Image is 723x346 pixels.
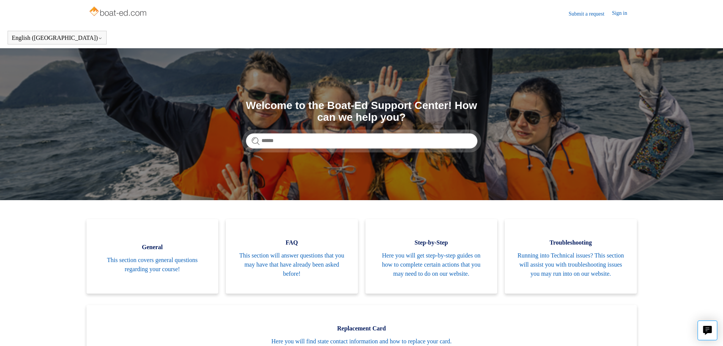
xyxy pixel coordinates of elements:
[237,238,347,247] span: FAQ
[98,243,207,252] span: General
[698,321,717,340] button: Live chat
[516,251,625,278] span: Running into Technical issues? This section will assist you with troubleshooting issues you may r...
[365,219,498,294] a: Step-by-Step Here you will get step-by-step guides on how to complete certain actions that you ma...
[98,256,207,274] span: This section covers general questions regarding your course!
[377,251,486,278] span: Here you will get step-by-step guides on how to complete certain actions that you may need to do ...
[569,10,612,18] a: Submit a request
[612,9,635,18] a: Sign in
[237,251,347,278] span: This section will answer questions that you may have that have already been asked before!
[246,133,477,149] input: Search
[246,100,477,123] h1: Welcome to the Boat-Ed Support Center! How can we help you?
[88,5,149,20] img: Boat-Ed Help Center home page
[98,324,625,333] span: Replacement Card
[505,219,637,294] a: Troubleshooting Running into Technical issues? This section will assist you with troubleshooting ...
[87,219,219,294] a: General This section covers general questions regarding your course!
[226,219,358,294] a: FAQ This section will answer questions that you may have that have already been asked before!
[377,238,486,247] span: Step-by-Step
[516,238,625,247] span: Troubleshooting
[98,337,625,346] span: Here you will find state contact information and how to replace your card.
[12,35,102,41] button: English ([GEOGRAPHIC_DATA])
